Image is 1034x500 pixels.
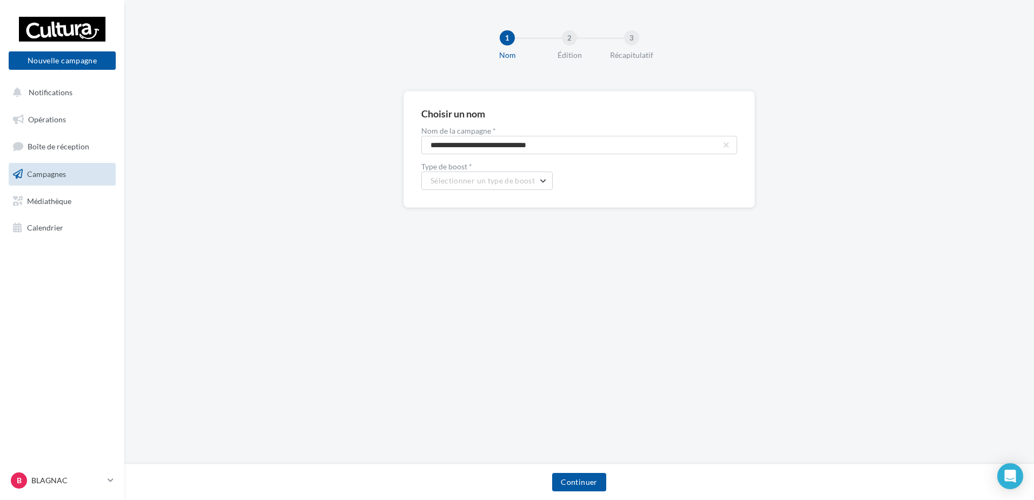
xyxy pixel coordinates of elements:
button: Notifications [6,81,114,104]
div: Édition [535,50,604,61]
label: Type de boost * [421,163,737,170]
span: Boîte de réception [28,142,89,151]
div: Récapitulatif [597,50,666,61]
div: 3 [624,30,639,45]
span: Campagnes [27,169,66,179]
span: Calendrier [27,223,63,232]
span: Médiathèque [27,196,71,205]
a: Opérations [6,108,118,131]
span: Notifications [29,88,72,97]
a: Boîte de réception [6,135,118,158]
a: Calendrier [6,216,118,239]
button: Continuer [552,473,606,491]
a: Médiathèque [6,190,118,213]
span: Opérations [28,115,66,124]
div: Open Intercom Messenger [997,463,1023,489]
div: Nom [473,50,542,61]
div: 2 [562,30,577,45]
span: B [17,475,22,486]
label: Nom de la campagne * [421,127,737,135]
button: Nouvelle campagne [9,51,116,70]
span: Sélectionner un type de boost [430,176,535,185]
a: Campagnes [6,163,118,186]
p: BLAGNAC [31,475,103,486]
div: 1 [500,30,515,45]
a: B BLAGNAC [9,470,116,491]
button: Sélectionner un type de boost [421,172,553,190]
div: Choisir un nom [421,109,737,119]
